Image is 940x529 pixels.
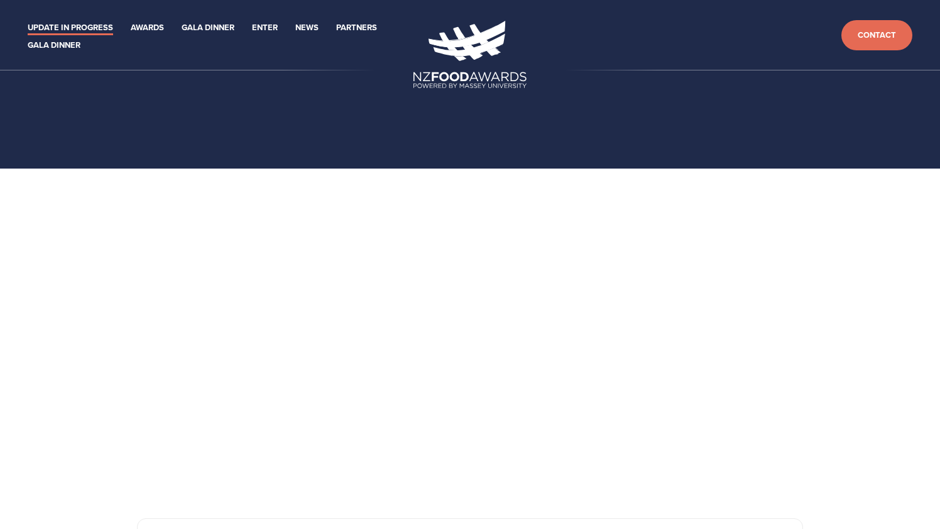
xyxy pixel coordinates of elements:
a: Gala Dinner [182,21,234,35]
a: Enter [252,21,278,35]
a: Partners [336,21,377,35]
a: Contact [841,20,912,51]
a: Update in Progress [28,21,113,35]
a: Awards [131,21,164,35]
a: News [295,21,319,35]
a: Gala Dinner [28,38,80,53]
